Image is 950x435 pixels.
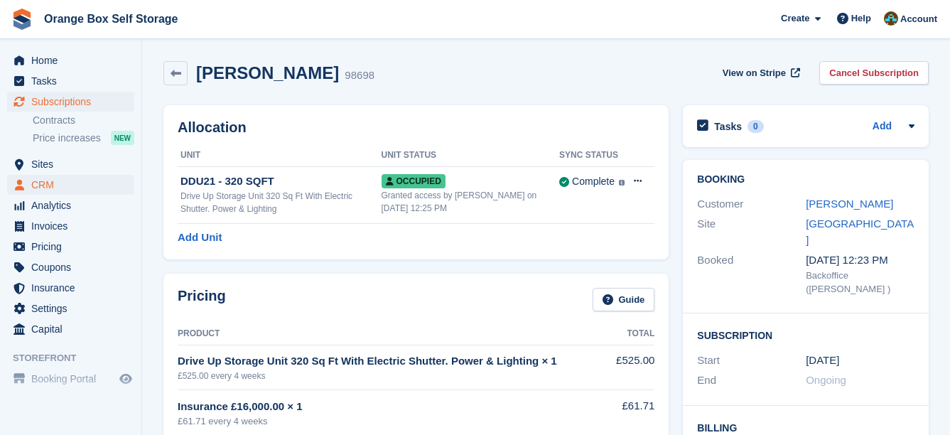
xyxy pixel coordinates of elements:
[31,257,117,277] span: Coupons
[806,198,893,210] a: [PERSON_NAME]
[7,278,134,298] a: menu
[38,7,184,31] a: Orange Box Self Storage
[7,175,134,195] a: menu
[697,216,806,248] div: Site
[806,374,846,386] span: Ongoing
[31,175,117,195] span: CRM
[31,369,117,389] span: Booking Portal
[117,370,134,387] a: Preview store
[31,319,117,339] span: Capital
[31,50,117,70] span: Home
[697,353,806,369] div: Start
[178,323,610,345] th: Product
[806,353,839,369] time: 2025-08-06 23:00:00 UTC
[697,174,914,186] h2: Booking
[717,61,803,85] a: View on Stripe
[196,63,339,82] h2: [PERSON_NAME]
[31,216,117,236] span: Invoices
[7,216,134,236] a: menu
[31,278,117,298] span: Insurance
[33,130,134,146] a: Price increases NEW
[7,257,134,277] a: menu
[7,154,134,174] a: menu
[747,120,764,133] div: 0
[178,288,226,311] h2: Pricing
[382,189,560,215] div: Granted access by [PERSON_NAME] on [DATE] 12:25 PM
[7,195,134,215] a: menu
[31,154,117,174] span: Sites
[572,174,615,189] div: Complete
[180,190,382,215] div: Drive Up Storage Unit 320 Sq Ft With Electric Shutter. Power & Lighting
[345,68,374,84] div: 98698
[31,195,117,215] span: Analytics
[31,71,117,91] span: Tasks
[884,11,898,26] img: Mike
[619,180,625,186] img: icon-info-grey-7440780725fd019a000dd9b08b2336e03edf1995a4989e88bcd33f0948082b44.svg
[900,12,937,26] span: Account
[723,66,786,80] span: View on Stripe
[819,61,929,85] a: Cancel Subscription
[593,288,655,311] a: Guide
[382,174,446,188] span: Occupied
[111,131,134,145] div: NEW
[33,131,101,145] span: Price increases
[382,144,560,167] th: Unit Status
[7,92,134,112] a: menu
[7,50,134,70] a: menu
[697,372,806,389] div: End
[180,173,382,190] div: DDU21 - 320 SQFT
[697,252,806,296] div: Booked
[178,230,222,246] a: Add Unit
[697,420,914,434] h2: Billing
[7,369,134,389] a: menu
[559,144,625,167] th: Sync Status
[610,323,654,345] th: Total
[697,328,914,342] h2: Subscription
[178,399,610,415] div: Insurance £16,000.00 × 1
[806,217,914,246] a: [GEOGRAPHIC_DATA]
[851,11,871,26] span: Help
[7,71,134,91] a: menu
[11,9,33,30] img: stora-icon-8386f47178a22dfd0bd8f6a31ec36ba5ce8667c1dd55bd0f319d3a0aa187defe.svg
[33,114,134,127] a: Contracts
[806,269,914,296] div: Backoffice ([PERSON_NAME] )
[31,92,117,112] span: Subscriptions
[31,237,117,257] span: Pricing
[178,414,610,429] div: £61.71 every 4 weeks
[697,196,806,213] div: Customer
[31,299,117,318] span: Settings
[873,119,892,135] a: Add
[178,370,610,382] div: £525.00 every 4 weeks
[178,119,654,136] h2: Allocation
[610,345,654,390] td: £525.00
[178,353,610,370] div: Drive Up Storage Unit 320 Sq Ft With Electric Shutter. Power & Lighting × 1
[13,351,141,365] span: Storefront
[781,11,809,26] span: Create
[7,299,134,318] a: menu
[178,144,382,167] th: Unit
[714,120,742,133] h2: Tasks
[7,319,134,339] a: menu
[7,237,134,257] a: menu
[806,252,914,269] div: [DATE] 12:23 PM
